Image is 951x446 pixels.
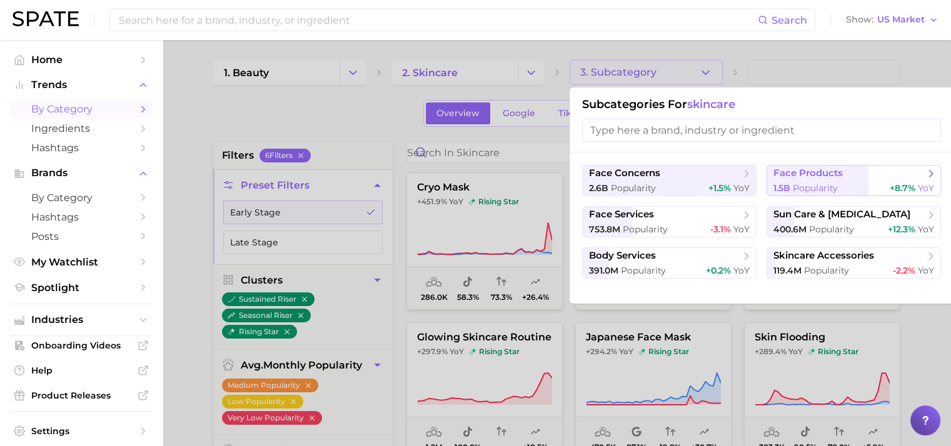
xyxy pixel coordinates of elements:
span: Home [31,54,131,66]
a: Product Releases [10,386,153,405]
a: Settings [10,422,153,440]
span: Popularity [809,224,854,235]
span: Settings [31,425,131,437]
span: YoY [918,182,934,194]
span: 119.4m [773,265,802,276]
span: Spotlight [31,282,131,294]
span: skincare accessories [773,250,874,262]
a: Home [10,50,153,69]
span: Popularity [611,182,656,194]
span: 1.5b [773,182,790,194]
a: Hashtags [10,138,153,157]
span: Search [772,14,807,26]
span: by Category [31,103,131,115]
a: by Category [10,188,153,207]
span: face products [773,167,843,179]
span: YoY [733,182,750,194]
span: sun care & [MEDICAL_DATA] [773,209,910,221]
span: -3.1% [710,224,731,235]
a: Help [10,361,153,380]
span: Trends [31,79,131,91]
a: Ingredients [10,119,153,138]
span: +0.2% [706,265,731,276]
span: Posts [31,230,131,242]
span: by Category [31,192,131,204]
span: YoY [733,224,750,235]
span: Popularity [793,182,838,194]
span: US Market [877,16,925,23]
span: skincare [687,97,735,111]
span: 753.8m [589,224,620,235]
span: face services [589,209,654,221]
span: Onboarding Videos [31,340,131,351]
span: Help [31,365,131,376]
span: YoY [918,224,934,235]
span: body services [589,250,656,262]
button: sun care & [MEDICAL_DATA]400.6m Popularity+12.3% YoY [767,206,941,237]
img: SPATE [13,11,79,26]
input: Type here a brand, industry or ingredient [582,119,941,142]
span: My Watchlist [31,256,131,268]
span: Popularity [621,265,666,276]
span: Ingredients [31,122,131,134]
button: Brands [10,164,153,182]
a: My Watchlist [10,252,153,272]
a: Posts [10,227,153,246]
button: Trends [10,76,153,94]
span: 400.6m [773,224,807,235]
a: Onboarding Videos [10,336,153,355]
input: Search here for a brand, industry, or ingredient [118,9,758,31]
span: -2.2% [893,265,915,276]
span: Industries [31,314,131,325]
button: face concerns2.6b Popularity+1.5% YoY [582,165,757,196]
span: +12.3% [888,224,915,235]
span: Popularity [804,265,849,276]
a: Hashtags [10,207,153,227]
span: Hashtags [31,211,131,223]
span: Popularity [623,224,668,235]
button: face products1.5b Popularity+8.7% YoY [767,165,941,196]
span: Product Releases [31,390,131,401]
a: by Category [10,99,153,119]
button: skincare accessories119.4m Popularity-2.2% YoY [767,247,941,279]
a: Spotlight [10,278,153,297]
button: Industries [10,310,153,329]
span: +1.5% [708,182,731,194]
h1: Subcategories for [582,97,941,111]
span: YoY [918,265,934,276]
button: ShowUS Market [843,12,942,28]
span: Show [846,16,873,23]
span: YoY [733,265,750,276]
span: 2.6b [589,182,608,194]
span: +8.7% [890,182,915,194]
span: 391.0m [589,265,618,276]
span: Brands [31,167,131,179]
button: face services753.8m Popularity-3.1% YoY [582,206,757,237]
span: face concerns [589,167,660,179]
button: body services391.0m Popularity+0.2% YoY [582,247,757,279]
span: Hashtags [31,142,131,154]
